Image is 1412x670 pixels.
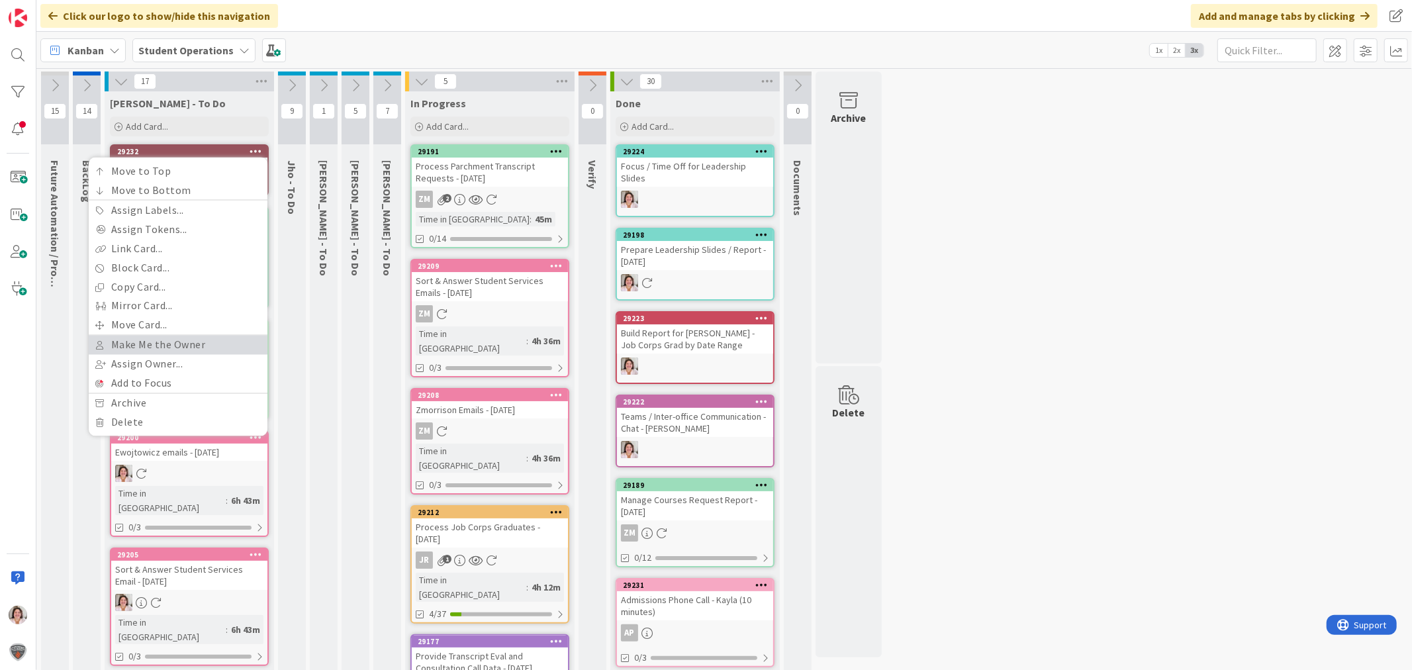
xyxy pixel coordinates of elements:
[621,191,638,208] img: EW
[117,433,267,442] div: 29200
[412,389,568,401] div: 29208
[581,103,604,119] span: 0
[617,324,773,354] div: Build Report for [PERSON_NAME] - Job Corps Grad by Date Range
[418,637,568,646] div: 29177
[89,258,267,277] a: Block Card...
[528,451,564,465] div: 4h 36m
[617,591,773,620] div: Admissions Phone Call - Kayla (10 minutes)
[621,441,638,458] img: EW
[89,394,267,413] a: Archive
[639,73,662,89] span: 30
[791,160,804,216] span: Documents
[111,146,267,187] div: 29232Move to TopMove to BottomAssign Labels...Assign Tokens...Link Card...Block Card...Copy Card....
[115,465,132,482] img: EW
[1168,44,1186,57] span: 2x
[434,73,457,89] span: 5
[228,622,263,637] div: 6h 43m
[412,158,568,187] div: Process Parchment Transcript Requests - [DATE]
[526,451,528,465] span: :
[621,358,638,375] img: EW
[623,147,773,156] div: 29224
[410,97,466,110] span: In Progress
[617,229,773,270] div: 29198Prepare Leadership Slides / Report - [DATE]
[89,316,267,335] a: Move Card...
[28,2,60,18] span: Support
[532,212,555,226] div: 45m
[429,232,446,246] span: 0/14
[617,274,773,291] div: EW
[416,551,433,569] div: JR
[429,361,442,375] span: 0/3
[9,643,27,661] img: avatar
[617,241,773,270] div: Prepare Leadership Slides / Report - [DATE]
[418,508,568,517] div: 29212
[117,550,267,559] div: 29205
[89,413,267,432] a: Delete
[416,191,433,208] div: ZM
[412,401,568,418] div: Zmorrison Emails - [DATE]
[416,305,433,322] div: ZM
[312,103,335,119] span: 1
[416,573,526,602] div: Time in [GEOGRAPHIC_DATA]
[617,579,773,591] div: 29231
[9,606,27,624] img: EW
[617,479,773,491] div: 29189
[1217,38,1317,62] input: Quick Filter...
[68,42,104,58] span: Kanban
[617,312,773,354] div: 29223Build Report for [PERSON_NAME] - Job Corps Grad by Date Range
[134,73,156,89] span: 17
[530,212,532,226] span: :
[833,405,865,420] div: Delete
[89,162,267,181] a: Move to Top
[1191,4,1378,28] div: Add and manage tabs by clicking
[418,147,568,156] div: 29191
[376,103,399,119] span: 7
[228,493,263,508] div: 6h 43m
[412,146,568,158] div: 29191
[111,549,267,590] div: 29205Sort & Answer Student Services Email - [DATE]
[623,481,773,490] div: 29189
[9,9,27,27] img: Visit kanbanzone.com
[317,160,330,276] span: Zaida - To Do
[111,549,267,561] div: 29205
[89,355,267,374] a: Assign Owner...
[786,103,809,119] span: 0
[89,201,267,220] a: Assign Labels...
[115,594,132,611] img: EW
[111,561,267,590] div: Sort & Answer Student Services Email - [DATE]
[621,524,638,542] div: ZM
[831,110,867,126] div: Archive
[429,607,446,621] span: 4/37
[40,4,278,28] div: Click our logo to show/hide this navigation
[528,334,564,348] div: 4h 36m
[412,506,568,548] div: 29212Process Job Corps Graduates - [DATE]
[111,432,267,444] div: 29200
[617,358,773,375] div: EW
[617,624,773,642] div: AP
[115,486,226,515] div: Time in [GEOGRAPHIC_DATA]
[412,506,568,518] div: 29212
[416,212,530,226] div: Time in [GEOGRAPHIC_DATA]
[617,191,773,208] div: EW
[634,651,647,665] span: 0/3
[623,314,773,323] div: 29223
[586,160,599,189] span: Verify
[617,146,773,187] div: 29224Focus / Time Off for Leadership Slides
[412,191,568,208] div: ZM
[138,44,234,57] b: Student Operations
[111,594,267,611] div: EW
[89,336,267,355] a: Make Me the Owner
[418,391,568,400] div: 29208
[416,422,433,440] div: ZM
[412,389,568,418] div: 29208Zmorrison Emails - [DATE]
[281,103,303,119] span: 9
[616,97,641,110] span: Done
[426,120,469,132] span: Add Card...
[412,551,568,569] div: JR
[75,103,98,119] span: 14
[111,444,267,461] div: Ewojtowicz emails - [DATE]
[111,465,267,482] div: EW
[617,579,773,620] div: 29231Admissions Phone Call - Kayla (10 minutes)
[621,624,638,642] div: AP
[617,524,773,542] div: ZM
